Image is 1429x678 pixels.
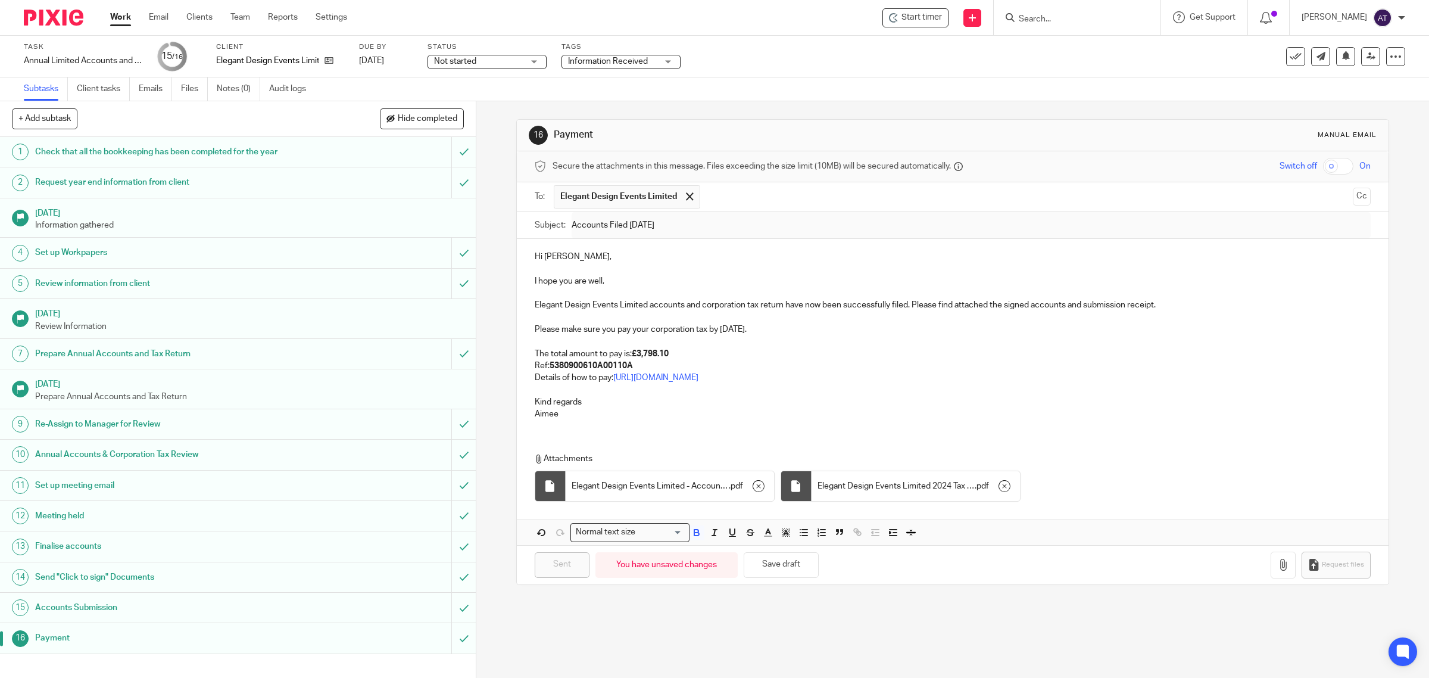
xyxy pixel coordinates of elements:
p: Ref: [535,360,1371,372]
div: 1 [12,144,29,160]
h1: Prepare Annual Accounts and Tax Return [35,345,305,363]
p: Kind regards [535,396,1371,408]
button: Hide completed [380,108,464,129]
p: Information gathered [35,219,464,231]
div: Elegant Design Events Limited - Annual Limited Accounts and Corporation Tax Return [882,8,948,27]
h1: Accounts Submission [35,599,305,617]
label: Due by [359,42,413,52]
a: Reports [268,11,298,23]
div: . [812,471,1020,501]
span: Normal text size [573,526,638,539]
div: 15 [12,599,29,616]
p: Prepare Annual Accounts and Tax Return [35,391,464,403]
p: Aimee [535,408,1371,420]
h1: Check that all the bookkeeping has been completed for the year [35,143,305,161]
a: Emails [139,77,172,101]
div: 10 [12,446,29,463]
span: pdf [731,480,743,492]
div: 9 [12,416,29,433]
h1: Re-Assign to Manager for Review [35,415,305,433]
div: 5 [12,275,29,292]
span: Switch off [1280,160,1317,172]
p: The total amount to pay is: [535,348,1371,360]
h1: Set up meeting email [35,477,305,494]
div: 7 [12,346,29,362]
a: Clients [186,11,213,23]
a: [URL][DOMAIN_NAME] [613,374,698,382]
h1: [DATE] [35,375,464,390]
a: Notes (0) [217,77,260,101]
p: Please make sure you pay your corporation tax by [DATE]. [535,324,1371,335]
label: Task [24,42,143,52]
strong: £3,798.10 [632,350,669,358]
h1: [DATE] [35,305,464,320]
h1: Meeting held [35,507,305,525]
span: [DATE] [359,57,384,65]
strong: 5380900610A00110A [550,362,633,370]
input: Search for option [639,526,682,539]
button: Cc [1353,188,1371,206]
input: Sent [535,552,589,578]
div: Annual Limited Accounts and Corporation Tax Return [24,55,143,67]
span: Elegant Design Events Limited 2024 Tax Return Submission Receipt [818,480,975,492]
button: Request files [1302,552,1371,579]
div: 12 [12,508,29,524]
h1: Payment [554,129,978,141]
img: svg%3E [1373,8,1392,27]
p: Details of how to pay: [535,372,1371,384]
div: 11 [12,477,29,494]
input: Search [1018,14,1125,25]
p: Elegant Design Events Limited [216,55,319,67]
span: Elegant Design Events Limited - Accounts - [DATE] Signed [572,480,729,492]
a: Subtasks [24,77,68,101]
div: You have unsaved changes [595,552,738,578]
h1: Annual Accounts & Corporation Tax Review [35,446,305,464]
div: Manual email [1318,130,1377,140]
label: Status [428,42,547,52]
h1: Review information from client [35,275,305,293]
p: Elegant Design Events Limited accounts and corporation tax return have now been successfully file... [535,299,1371,311]
span: Hide completed [398,114,457,124]
a: Email [149,11,169,23]
span: Elegant Design Events Limited [560,191,677,203]
h1: Set up Workpapers [35,244,305,262]
span: Start timer [901,11,942,24]
p: Review Information [35,321,464,332]
div: 16 [529,126,548,145]
a: Client tasks [77,77,130,101]
small: /16 [172,54,183,60]
span: Not started [434,57,476,66]
a: Team [230,11,250,23]
img: Pixie [24,10,83,26]
h1: [DATE] [35,204,464,219]
label: Tags [561,42,681,52]
span: On [1359,160,1371,172]
a: Work [110,11,131,23]
div: 15 [161,49,183,63]
span: Information Received [568,57,648,66]
div: 2 [12,175,29,191]
span: Secure the attachments in this message. Files exceeding the size limit (10MB) will be secured aut... [553,160,951,172]
button: + Add subtask [12,108,77,129]
div: . [566,471,774,501]
p: I hope you are well, [535,275,1371,287]
p: Hi [PERSON_NAME], [535,251,1371,263]
span: Get Support [1190,13,1235,21]
div: 14 [12,569,29,586]
a: Audit logs [269,77,315,101]
label: Subject: [535,219,566,231]
h1: Request year end information from client [35,173,305,191]
a: Files [181,77,208,101]
button: Save draft [744,552,819,578]
div: 13 [12,539,29,555]
label: Client [216,42,344,52]
span: pdf [976,480,989,492]
p: [PERSON_NAME] [1302,11,1367,23]
div: 16 [12,630,29,647]
h1: Finalise accounts [35,537,305,555]
span: Request files [1322,560,1364,570]
a: Settings [316,11,347,23]
div: 4 [12,245,29,262]
h1: Payment [35,629,305,647]
div: Search for option [570,523,689,542]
